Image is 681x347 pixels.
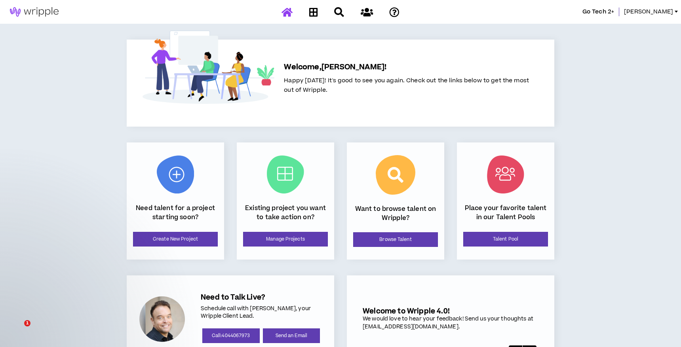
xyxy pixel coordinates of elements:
a: Send an Email [263,328,320,343]
a: Call:4044067973 [202,328,260,343]
div: We would love to hear your feedback! Send us your thoughts at [EMAIL_ADDRESS][DOMAIN_NAME]. [363,315,538,331]
a: Browse Talent [353,232,438,247]
p: Existing project you want to take action on? [243,204,328,222]
span: [PERSON_NAME] [624,8,673,16]
a: Manage Projects [243,232,328,247]
a: Talent Pool [463,232,548,247]
h5: Welcome, [PERSON_NAME] ! [284,62,529,73]
img: New Project [157,155,194,193]
a: Create New Project [133,232,218,247]
span: Happy [DATE]! It's good to see you again. Check out the links below to get the most out of Wripple. [284,76,529,94]
h5: Welcome to Wripple 4.0! [363,307,538,315]
iframe: Intercom notifications message [6,270,164,326]
p: Need talent for a project starting soon? [133,204,218,222]
p: Want to browse talent on Wripple? [353,205,438,222]
img: Talent Pool [487,155,524,193]
span: 1 [24,320,30,326]
h5: Need to Talk Live? [201,293,321,301]
span: Go Tech 2+ [582,8,614,16]
iframe: Intercom live chat [8,320,27,339]
p: Schedule call with [PERSON_NAME], your Wripple Client Lead. [201,305,321,320]
img: Current Projects [267,155,304,193]
p: Place your favorite talent in our Talent Pools [463,204,548,222]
